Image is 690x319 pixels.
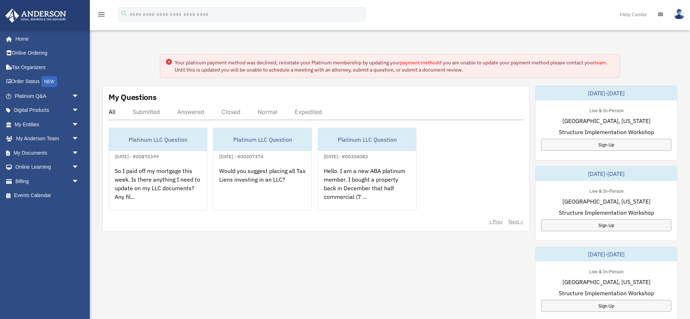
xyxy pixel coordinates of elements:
[318,128,417,210] a: Platinum LLC Question[DATE] - #00304083Hello. I am a new ABA platinum member. I bought a property...
[562,117,650,125] span: [GEOGRAPHIC_DATA], [US_STATE]
[318,152,374,160] div: [DATE] - #00304083
[109,128,207,210] a: Platinum LLC Question[DATE] - #00870399So I paid off my mortgage this week. Is there anything I n...
[109,161,207,217] div: So I paid off my mortgage this week. Is there anything I need to update on my LLC documents? Any ...
[109,108,115,115] div: All
[3,9,68,23] img: Anderson Advisors Platinum Portal
[109,152,165,160] div: [DATE] - #00870399
[72,160,86,175] span: arrow_drop_down
[213,161,312,217] div: Would you suggest placing all Tax Liens investing in an LLC?
[5,89,90,103] a: Platinum Q&Aarrow_drop_down
[5,188,90,203] a: Events Calendar
[41,76,57,87] div: NEW
[559,128,654,136] span: Structure Implementation Workshop
[120,10,128,18] i: search
[674,9,685,19] img: User Pic
[5,174,90,188] a: Billingarrow_drop_down
[535,247,677,261] div: [DATE]-[DATE]
[584,187,629,194] div: Live & In-Person
[72,174,86,189] span: arrow_drop_down
[562,278,650,286] span: [GEOGRAPHIC_DATA], [US_STATE]
[72,132,86,146] span: arrow_drop_down
[295,108,322,115] div: Expedited
[400,59,438,66] a: payment method
[535,86,677,100] div: [DATE]-[DATE]
[5,146,90,160] a: My Documentsarrow_drop_down
[559,289,654,297] span: Structure Implementation Workshop
[318,128,416,151] div: Platinum LLC Question
[133,108,160,115] div: Submitted
[213,152,269,160] div: [DATE] - #00307374
[318,161,416,217] div: Hello. I am a new ABA platinum member. I bought a property back in December that half commercial ...
[5,103,90,118] a: Digital Productsarrow_drop_down
[175,59,614,73] div: Your platinum payment method was declined, reinstate your Platinum membership by updating your if...
[72,103,86,118] span: arrow_drop_down
[5,132,90,146] a: My Anderson Teamarrow_drop_down
[221,108,240,115] div: Closed
[5,60,90,74] a: Tax Organizers
[109,128,207,151] div: Platinum LLC Question
[97,13,106,19] a: menu
[559,208,654,217] span: Structure Implementation Workshop
[584,106,629,114] div: Live & In-Person
[109,92,157,102] div: My Questions
[5,117,90,132] a: My Entitiesarrow_drop_down
[72,117,86,132] span: arrow_drop_down
[97,10,106,19] i: menu
[594,59,606,66] a: team
[72,146,86,160] span: arrow_drop_down
[5,32,86,46] a: Home
[562,197,650,206] span: [GEOGRAPHIC_DATA], [US_STATE]
[177,108,204,115] div: Answered
[72,89,86,104] span: arrow_drop_down
[541,219,671,231] a: Sign Up
[5,74,90,89] a: Order StatusNEW
[584,267,629,275] div: Live & In-Person
[5,160,90,174] a: Online Learningarrow_drop_down
[213,128,312,151] div: Platinum LLC Question
[535,167,677,181] div: [DATE]-[DATE]
[5,46,90,60] a: Online Ordering
[258,108,277,115] div: Normal
[541,139,671,151] a: Sign Up
[213,128,312,210] a: Platinum LLC Question[DATE] - #00307374Would you suggest placing all Tax Liens investing in an LLC?
[541,300,671,312] a: Sign Up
